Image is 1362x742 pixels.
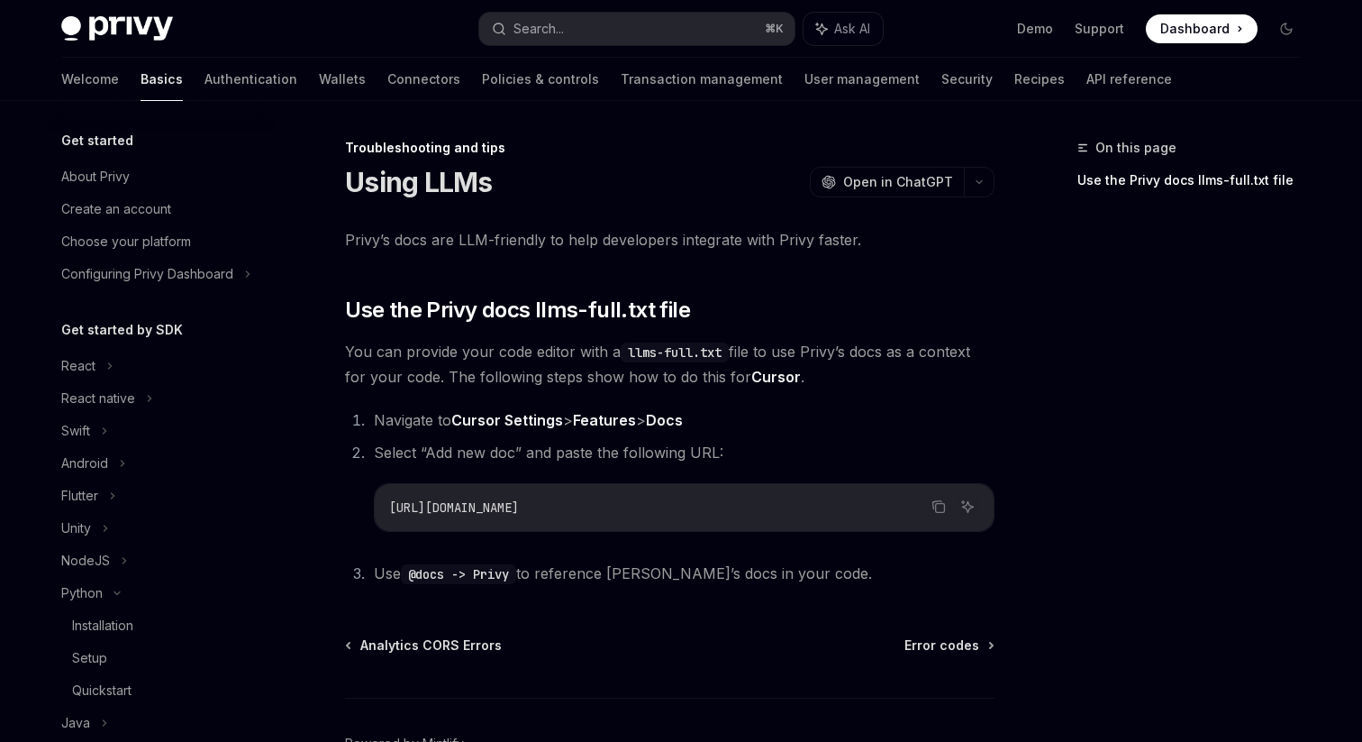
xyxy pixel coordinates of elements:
[646,411,683,429] strong: Docs
[904,637,979,655] span: Error codes
[61,420,90,442] div: Swift
[319,58,366,101] a: Wallets
[47,609,277,642] a: Installation
[1017,20,1053,38] a: Demo
[1160,20,1230,38] span: Dashboard
[345,227,994,252] span: Privy’s docs are LLM-friendly to help developers integrate with Privy faster.
[927,495,950,518] button: Copy the contents from the code block
[61,198,171,220] div: Create an account
[1272,14,1301,43] button: Toggle dark mode
[61,550,110,572] div: NodeJS
[345,296,690,325] span: Use the Privy docs llms-full.txt file
[941,58,993,101] a: Security
[374,564,872,582] span: Use to reference [PERSON_NAME]’s docs in your code.
[47,160,277,193] a: About Privy
[751,368,801,387] a: Cursor
[1095,137,1176,159] span: On this page
[72,647,107,669] div: Setup
[389,499,519,516] span: [URL][DOMAIN_NAME]
[573,411,636,429] strong: Features
[61,712,90,734] div: Java
[387,58,460,101] a: Connectors
[513,18,564,40] div: Search...
[61,485,98,507] div: Flutter
[1014,58,1065,101] a: Recipes
[61,319,183,341] h5: Get started by SDK
[61,355,95,377] div: React
[451,411,563,429] strong: Cursor Settings
[360,637,502,655] span: Analytics CORS Errors
[956,495,979,518] button: Ask AI
[61,130,133,151] h5: Get started
[61,166,130,188] div: About Privy
[61,453,108,474] div: Android
[47,674,277,707] a: Quickstart
[72,615,133,637] div: Installation
[374,411,683,429] span: Navigate to > >
[804,13,883,45] button: Ask AI
[204,58,297,101] a: Authentication
[401,564,516,584] code: @docs -> Privy
[904,637,993,655] a: Error codes
[47,225,277,258] a: Choose your platform
[621,58,783,101] a: Transaction management
[61,518,91,539] div: Unity
[47,193,277,225] a: Create an account
[61,263,233,285] div: Configuring Privy Dashboard
[843,173,953,191] span: Open in ChatGPT
[804,58,920,101] a: User management
[1086,58,1172,101] a: API reference
[810,167,964,197] button: Open in ChatGPT
[834,20,870,38] span: Ask AI
[61,58,119,101] a: Welcome
[1075,20,1124,38] a: Support
[61,582,103,604] div: Python
[72,680,132,701] div: Quickstart
[1077,166,1315,195] a: Use the Privy docs llms-full.txt file
[621,343,729,362] code: llms-full.txt
[345,139,994,157] div: Troubleshooting and tips
[765,22,784,36] span: ⌘ K
[345,166,493,198] h1: Using LLMs
[61,231,191,252] div: Choose your platform
[61,16,173,41] img: dark logo
[482,58,599,101] a: Policies & controls
[61,388,135,409] div: React native
[347,637,502,655] a: Analytics CORS Errors
[47,642,277,674] a: Setup
[374,444,723,462] span: Select “Add new doc” and paste the following URL:
[479,13,794,45] button: Search...⌘K
[1146,14,1258,43] a: Dashboard
[345,339,994,389] span: You can provide your code editor with a file to use Privy’s docs as a context for your code. The ...
[141,58,183,101] a: Basics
